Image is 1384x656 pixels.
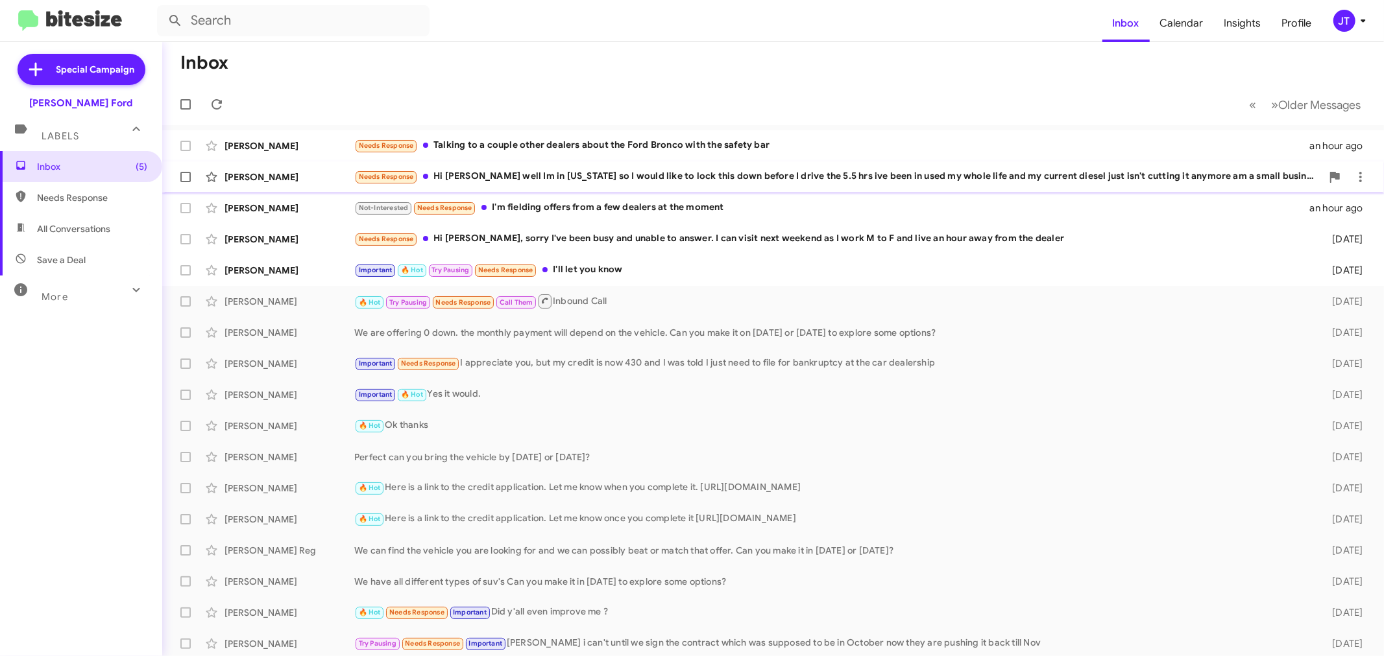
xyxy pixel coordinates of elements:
span: More [42,291,68,303]
span: 🔥 Hot [359,608,381,616]
span: Try Pausing [431,266,469,274]
span: Needs Response [417,204,472,212]
div: Hi [PERSON_NAME] well Im in [US_STATE] so I would like to lock this down before I drive the 5.5 h... [354,169,1322,184]
span: Call Them [500,298,533,307]
span: All Conversations [37,222,110,235]
div: We are offering 0 down. the monthly payment will depend on the vehicle. Can you make it on [DATE]... [354,326,1309,339]
span: Important [359,359,393,368]
div: [PERSON_NAME] [225,419,354,432]
div: [PERSON_NAME] Reg [225,544,354,557]
button: Next [1263,91,1368,118]
div: [PERSON_NAME] [225,264,354,277]
div: [DATE] [1309,357,1374,370]
span: 🔥 Hot [359,484,381,492]
div: [PERSON_NAME] [225,202,354,215]
span: Labels [42,130,79,142]
div: [PERSON_NAME] [225,482,354,495]
div: We have all different types of suv's Can you make it in [DATE] to explore some options? [354,575,1309,588]
div: [DATE] [1309,513,1374,526]
span: Important [359,390,393,399]
span: Inbox [37,160,147,173]
div: [PERSON_NAME] [225,513,354,526]
div: [PERSON_NAME] [225,451,354,463]
button: JT [1322,10,1370,32]
div: Talking to a couple other dealers about the Ford Bronco with the safety bar [354,138,1309,153]
div: [PERSON_NAME] [225,606,354,619]
div: [DATE] [1309,388,1374,401]
span: Needs Response [478,266,533,274]
div: [PERSON_NAME] [225,637,354,650]
div: Did y'all even improve me ? [354,605,1309,620]
div: [PERSON_NAME] [225,139,354,152]
input: Search [157,5,430,36]
div: [DATE] [1309,544,1374,557]
span: Needs Response [401,359,456,368]
span: 🔥 Hot [401,390,423,399]
span: Needs Response [359,235,414,243]
span: 🔥 Hot [359,421,381,430]
div: [DATE] [1309,233,1374,246]
span: Important [453,608,487,616]
div: [PERSON_NAME] [225,326,354,339]
span: Try Pausing [389,298,427,307]
div: [PERSON_NAME] [225,233,354,246]
span: 🔥 Hot [401,266,423,274]
div: Ok thanks [354,418,1309,433]
span: 🔥 Hot [359,298,381,307]
div: [DATE] [1309,482,1374,495]
div: [PERSON_NAME] [225,388,354,401]
button: Previous [1241,91,1264,118]
div: [PERSON_NAME] [225,357,354,370]
div: Hi [PERSON_NAME], sorry I've been busy and unable to answer. I can visit next weekend as I work M... [354,231,1309,246]
div: [DATE] [1309,606,1374,619]
div: [DATE] [1309,451,1374,463]
span: Needs Response [436,298,491,307]
span: Needs Response [359,172,414,181]
div: [PERSON_NAME] [225,295,354,308]
a: Profile [1272,5,1322,42]
a: Calendar [1150,5,1214,42]
h1: Inbox [180,53,228,73]
nav: Page navigation example [1242,91,1368,118]
div: [PERSON_NAME] [225,170,354,183]
span: « [1249,97,1256,113]
a: Inbox [1102,5,1150,42]
span: » [1271,97,1278,113]
div: [DATE] [1309,264,1374,277]
div: Yes it would. [354,387,1309,402]
div: [PERSON_NAME] Ford [30,97,133,110]
span: Important [468,639,502,648]
span: Needs Response [389,608,444,616]
div: [DATE] [1309,575,1374,588]
span: Needs Response [359,141,414,150]
span: Not-Interested [359,204,409,212]
div: [DATE] [1309,637,1374,650]
span: Special Campaign [56,63,135,76]
div: Here is a link to the credit application. Let me know when you complete it. [URL][DOMAIN_NAME] [354,480,1309,495]
div: Inbound Call [354,293,1309,309]
div: Perfect can you bring the vehicle by [DATE] or [DATE]? [354,451,1309,463]
span: Save a Deal [37,253,86,266]
span: Needs Response [37,191,147,204]
div: JT [1333,10,1355,32]
div: We can find the vehicle you are looking for and we can possibly beat or match that offer. Can you... [354,544,1309,557]
div: an hour ago [1309,202,1374,215]
span: (5) [136,160,147,173]
span: 🔥 Hot [359,515,381,523]
div: [PERSON_NAME] [225,575,354,588]
div: [DATE] [1309,326,1374,339]
div: I'll let you know [354,263,1309,277]
div: I'm fielding offers from a few dealers at the moment [354,200,1309,215]
div: [DATE] [1309,295,1374,308]
span: Try Pausing [359,639,396,648]
div: Here is a link to the credit application. Let me know once you complete it [URL][DOMAIN_NAME] [354,511,1309,526]
div: an hour ago [1309,139,1374,152]
span: Important [359,266,393,274]
a: Special Campaign [18,54,145,85]
div: [DATE] [1309,419,1374,432]
a: Insights [1214,5,1272,42]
